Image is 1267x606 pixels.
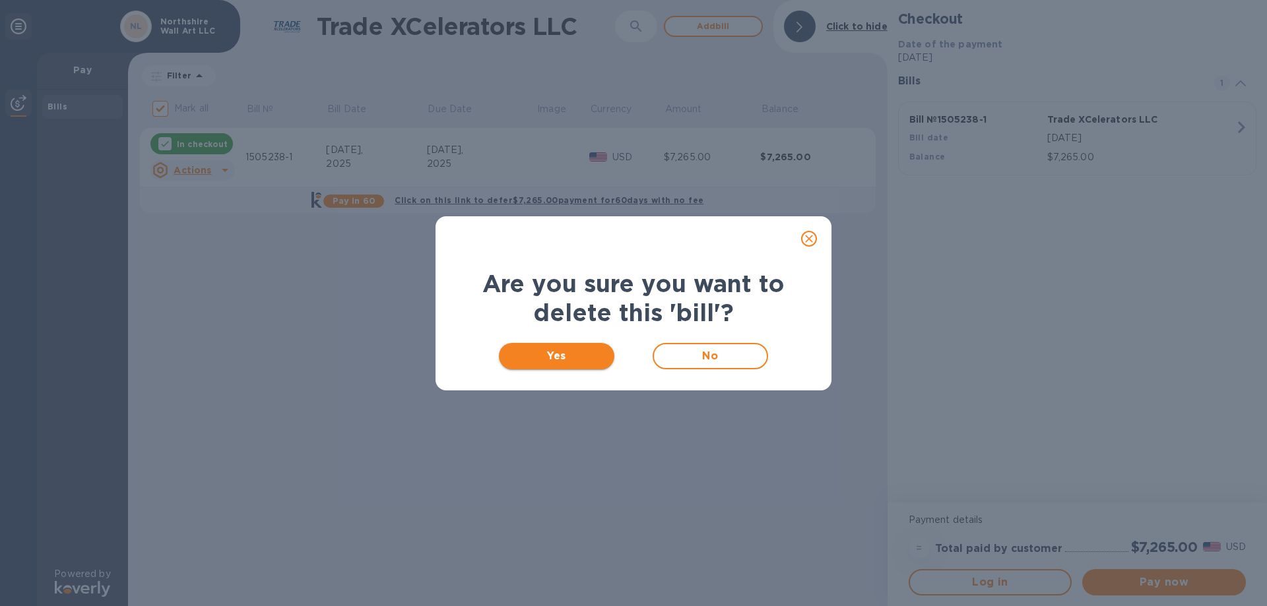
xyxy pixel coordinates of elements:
[509,348,604,364] span: Yes
[793,223,825,255] button: close
[653,343,768,369] button: No
[665,348,756,364] span: No
[499,343,614,369] button: Yes
[482,269,785,327] b: Are you sure you want to delete this 'bill'?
